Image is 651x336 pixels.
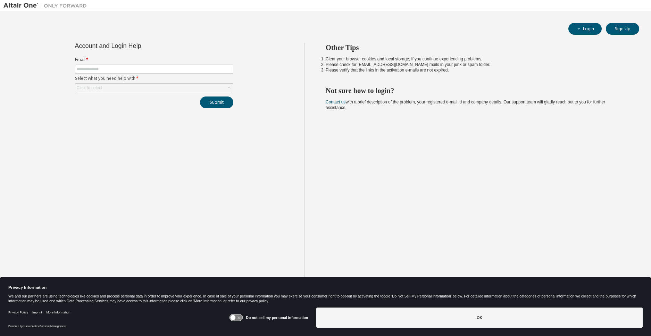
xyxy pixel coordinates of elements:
label: Email [75,57,233,62]
h2: Other Tips [326,43,627,52]
div: Click to select [75,84,233,92]
label: Select what you need help with [75,76,233,81]
div: Click to select [77,85,102,91]
li: Please verify that the links in the activation e-mails are not expired. [326,67,627,73]
button: Login [568,23,602,35]
span: with a brief description of the problem, your registered e-mail id and company details. Our suppo... [326,100,605,110]
li: Please check for [EMAIL_ADDRESS][DOMAIN_NAME] mails in your junk or spam folder. [326,62,627,67]
div: Account and Login Help [75,43,202,49]
button: Submit [200,96,233,108]
a: Contact us [326,100,345,104]
button: Sign Up [606,23,639,35]
h2: Not sure how to login? [326,86,627,95]
img: Altair One [3,2,90,9]
li: Clear your browser cookies and local storage, if you continue experiencing problems. [326,56,627,62]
